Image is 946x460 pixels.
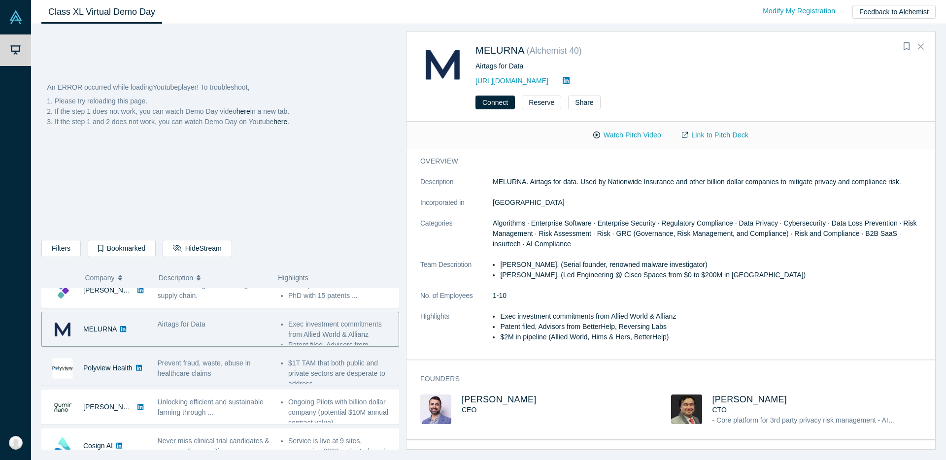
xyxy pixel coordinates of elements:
[752,2,845,20] a: Modify My Registration
[671,394,702,424] img: Abhishek Bhattacharyya's Profile Image
[163,240,232,257] button: HideStream
[278,274,308,282] span: Highlights
[712,394,787,404] a: [PERSON_NAME]
[83,442,113,450] a: Cosign AI
[500,270,921,280] li: [PERSON_NAME], (Led Engineering @ Cisco Spaces from $0 to $200M in [GEOGRAPHIC_DATA])
[83,403,140,411] a: [PERSON_NAME]
[288,319,394,340] li: Exec investment commitments from Allied World & Allianz
[462,406,476,414] span: CEO
[158,398,264,416] span: Unlocking efficient and sustainable farming through ...
[55,96,399,106] li: Please try reloading this page.
[522,96,561,109] button: Reserve
[88,240,156,257] button: Bookmarked
[462,394,537,404] a: [PERSON_NAME]
[420,311,493,353] dt: Highlights
[583,127,672,144] button: Watch Pitch Video
[420,374,908,384] h3: Founders
[52,280,73,301] img: Kimaru AI's Logo
[83,364,133,372] a: Polyview Health
[83,286,140,294] a: [PERSON_NAME]
[500,322,921,332] li: Patent filed, Advisors from BetterHelp, Reversing Labs
[288,358,394,389] li: $1T TAM that both public and private sectors are desperate to address
[475,77,548,85] a: [URL][DOMAIN_NAME]
[493,291,921,301] dd: 1-10
[55,117,399,127] li: If the step 1 and 2 does not work, you can watch Demo Day on Youtube .
[158,281,263,299] span: Decision Intelligence for the global supply chain.
[420,218,493,260] dt: Categories
[236,107,250,115] a: here
[158,320,205,328] span: Airtags for Data
[852,5,936,19] button: Feedback to Alchemist
[41,0,162,24] a: Class XL Virtual Demo Day
[672,127,759,144] a: Link to Pitch Deck
[500,311,921,322] li: Exec investment commitments from Allied World & Allianz
[85,267,149,288] button: Company
[420,394,451,424] img: Sam Jadali's Profile Image
[500,332,921,342] li: $2M in pipeline (Allied World, Hims & Hers, BetterHelp)
[475,61,804,71] div: Airtags for Data
[41,240,81,257] button: Filters
[85,267,115,288] span: Company
[475,96,515,109] button: Connect
[500,260,921,270] li: [PERSON_NAME], (Serial founder, renowned malware investigator)
[420,42,465,87] img: MELURNA's Logo
[712,406,727,414] span: CTO
[420,156,908,166] h3: overview
[9,10,23,24] img: Alchemist Vault Logo
[420,177,493,197] dt: Description
[158,359,251,377] span: Prevent fraud, waste, abuse in healthcare claims
[288,397,394,428] li: Ongoing Pilots with billion dollar company (potential $10M annual contract value) ...
[47,82,399,93] p: An ERROR occurred while loading Youtube player! To troubleshoot,
[420,291,493,311] dt: No. of Employees
[83,325,117,333] a: MELURNA
[527,46,582,56] small: ( Alchemist 40 )
[420,197,493,218] dt: Incorporated in
[159,267,193,288] span: Description
[493,197,921,208] dd: [GEOGRAPHIC_DATA]
[493,219,917,248] span: Algorithms · Enterprise Software · Enterprise Security · Regulatory Compliance · Data Privacy · C...
[288,291,394,301] li: PhD with 15 patents ...
[475,45,525,56] a: MELURNA
[493,177,921,187] p: MELURNA. Airtags for data. Used by Nationwide Insurance and other billion dollar companies to mit...
[568,96,600,109] button: Share
[55,106,399,117] li: If the step 1 does not work, you can watch Demo Day video in a new tab.
[288,340,394,361] li: Patent filed, Advisors from BetterHelp, Reversing Labs ...
[52,358,73,379] img: Polyview Health's Logo
[159,267,268,288] button: Description
[52,436,73,457] img: Cosign AI's Logo
[52,397,73,418] img: Qumir Nano's Logo
[913,39,928,55] button: Close
[900,40,913,54] button: Bookmark
[52,319,73,340] img: MELURNA's Logo
[9,436,23,450] img: Thomas BODIN's Account
[158,437,270,455] span: Never miss clinical trial candidates & save months recruiting
[420,260,493,291] dt: Team Description
[273,118,287,126] a: here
